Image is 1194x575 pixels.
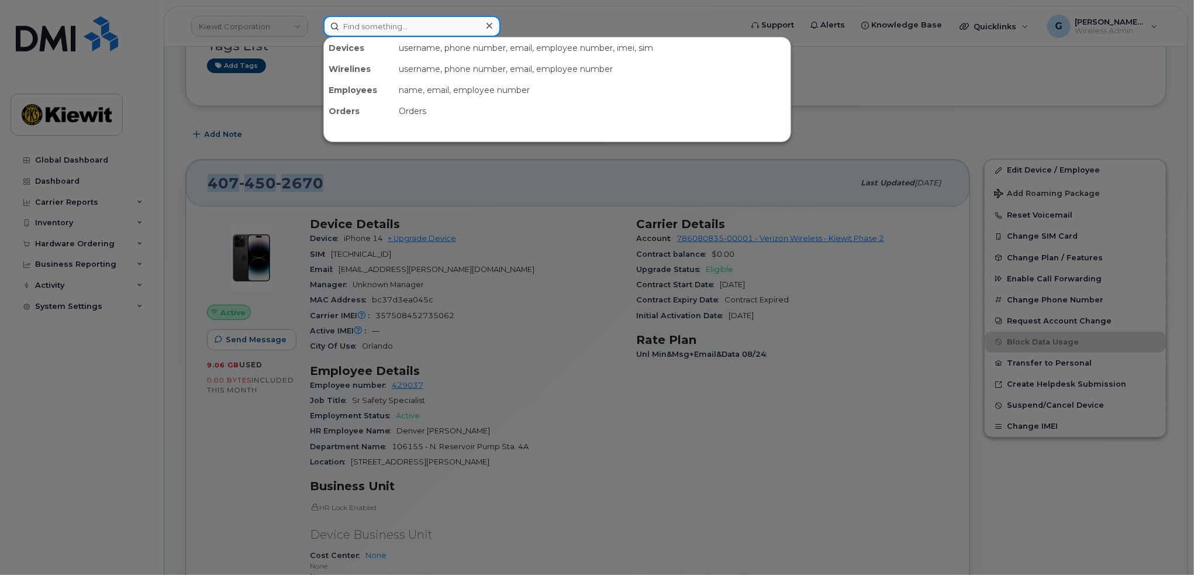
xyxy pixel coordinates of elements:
div: Orders [324,101,394,122]
div: Devices [324,37,394,58]
iframe: Messenger Launcher [1143,524,1185,566]
div: username, phone number, email, employee number, imei, sim [394,37,791,58]
div: Wirelines [324,58,394,80]
div: username, phone number, email, employee number [394,58,791,80]
div: Employees [324,80,394,101]
input: Find something... [323,16,501,37]
div: name, email, employee number [394,80,791,101]
div: Orders [394,101,791,122]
